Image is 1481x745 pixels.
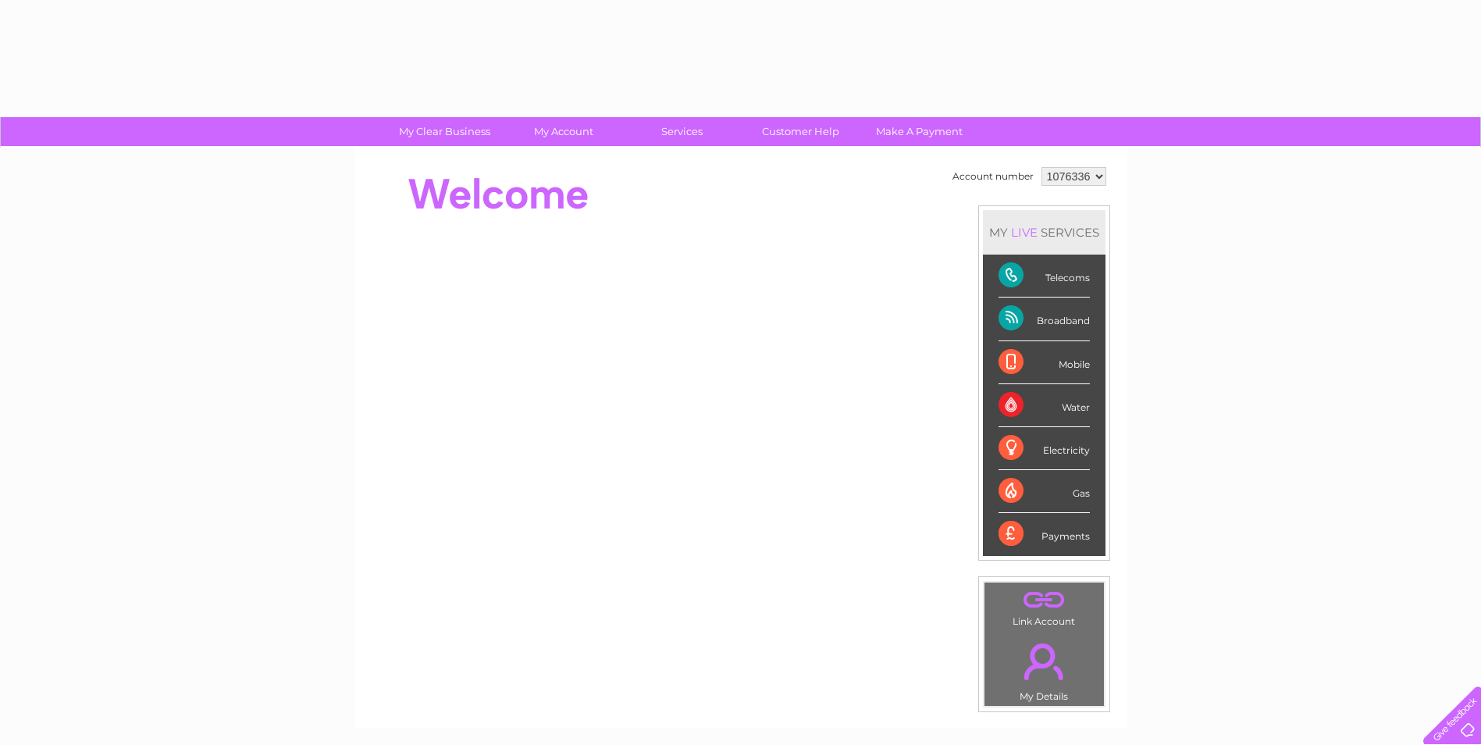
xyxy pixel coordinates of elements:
a: Services [618,117,746,146]
div: Telecoms [999,255,1090,298]
div: LIVE [1008,225,1041,240]
a: . [988,586,1100,614]
a: My Clear Business [380,117,509,146]
a: Customer Help [736,117,865,146]
div: Gas [999,470,1090,513]
div: Mobile [999,341,1090,384]
div: Water [999,384,1090,427]
a: . [988,634,1100,689]
a: Make A Payment [855,117,984,146]
td: My Details [984,630,1105,707]
a: My Account [499,117,628,146]
div: Payments [999,513,1090,555]
div: MY SERVICES [983,210,1105,255]
div: Electricity [999,427,1090,470]
div: Broadband [999,298,1090,340]
td: Link Account [984,582,1105,631]
td: Account number [949,163,1038,190]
